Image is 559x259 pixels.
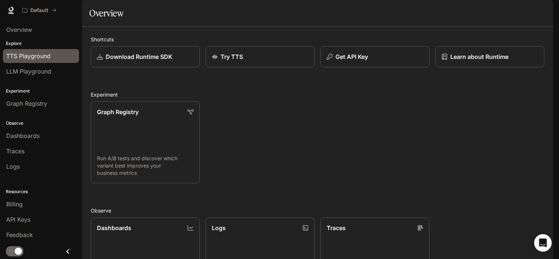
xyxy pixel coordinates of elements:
p: Learn about Runtime [450,52,509,61]
a: Learn about Runtime [435,46,544,67]
p: Get API Key [335,52,368,61]
a: Download Runtime SDK [91,46,200,67]
p: Download Runtime SDK [106,52,172,61]
p: Dashboards [97,224,131,232]
div: Open Intercom Messenger [534,234,552,252]
h2: Shortcuts [91,35,544,43]
p: Try TTS [221,52,243,61]
button: Get API Key [320,46,429,67]
p: Default [30,7,48,14]
p: Run A/B tests and discover which variant best improves your business metrics [97,155,194,177]
h2: Observe [91,207,544,214]
button: All workspaces [19,3,60,18]
p: Graph Registry [97,108,139,116]
a: Graph RegistryRun A/B tests and discover which variant best improves your business metrics [91,101,200,183]
h2: Experiment [91,91,544,98]
p: Logs [212,224,226,232]
a: Try TTS [206,46,315,67]
h1: Overview [89,6,123,20]
p: Traces [327,224,346,232]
